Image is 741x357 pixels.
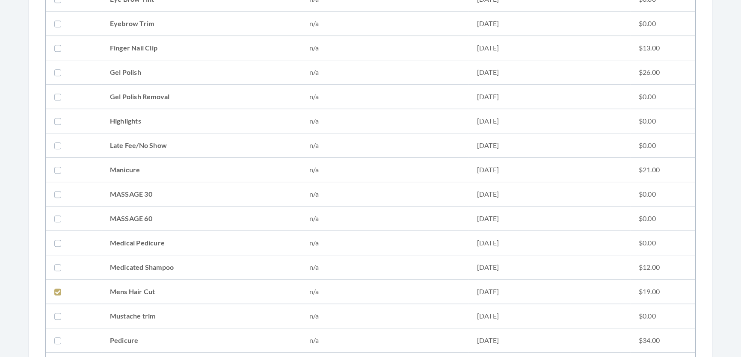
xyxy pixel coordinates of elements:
[630,231,695,255] td: $0.00
[468,280,630,304] td: [DATE]
[301,60,468,85] td: n/a
[630,158,695,182] td: $21.00
[468,60,630,85] td: [DATE]
[101,60,301,85] td: Gel Polish
[630,207,695,231] td: $0.00
[301,158,468,182] td: n/a
[301,133,468,158] td: n/a
[301,36,468,60] td: n/a
[468,328,630,353] td: [DATE]
[301,85,468,109] td: n/a
[468,109,630,133] td: [DATE]
[301,109,468,133] td: n/a
[101,207,301,231] td: MASSAGE 60
[630,60,695,85] td: $26.00
[101,328,301,353] td: Pedicure
[468,36,630,60] td: [DATE]
[630,255,695,280] td: $12.00
[630,36,695,60] td: $13.00
[301,182,468,207] td: n/a
[301,255,468,280] td: n/a
[468,182,630,207] td: [DATE]
[468,207,630,231] td: [DATE]
[101,255,301,280] td: Medicated Shampoo
[630,304,695,328] td: $0.00
[101,280,301,304] td: Mens Hair Cut
[101,231,301,255] td: Medical Pedicure
[101,109,301,133] td: Highlights
[301,280,468,304] td: n/a
[101,133,301,158] td: Late Fee/No Show
[468,255,630,280] td: [DATE]
[101,12,301,36] td: Eyebrow Trim
[301,328,468,353] td: n/a
[101,158,301,182] td: Manicure
[630,328,695,353] td: $34.00
[301,12,468,36] td: n/a
[101,182,301,207] td: MASSAGE 30
[301,304,468,328] td: n/a
[468,158,630,182] td: [DATE]
[630,85,695,109] td: $0.00
[468,231,630,255] td: [DATE]
[468,85,630,109] td: [DATE]
[630,12,695,36] td: $0.00
[301,207,468,231] td: n/a
[630,109,695,133] td: $0.00
[630,280,695,304] td: $19.00
[468,304,630,328] td: [DATE]
[468,12,630,36] td: [DATE]
[101,85,301,109] td: Gel Polish Removal
[630,182,695,207] td: $0.00
[630,133,695,158] td: $0.00
[101,304,301,328] td: Mustache trim
[468,133,630,158] td: [DATE]
[301,231,468,255] td: n/a
[101,36,301,60] td: Finger Nail Clip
